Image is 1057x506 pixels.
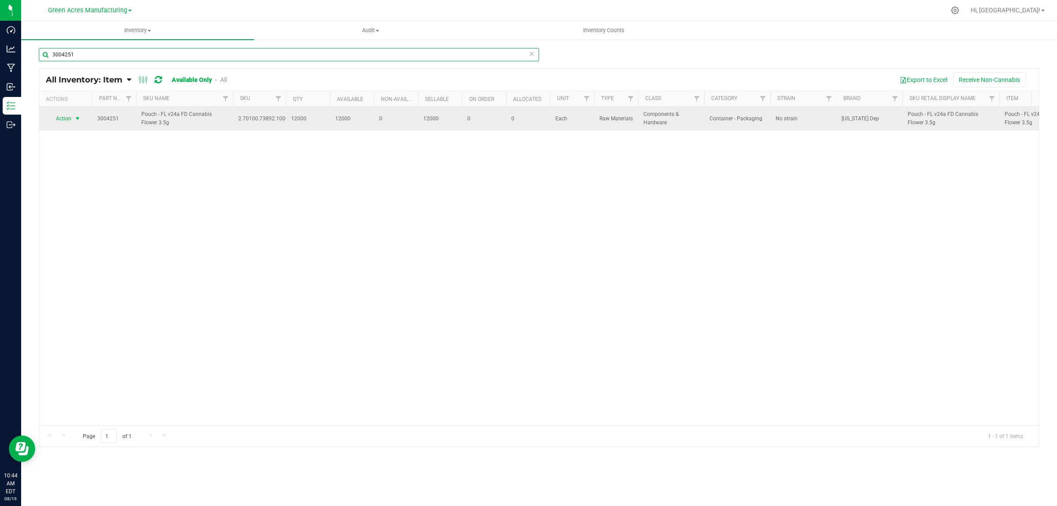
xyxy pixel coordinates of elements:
a: Available [337,96,363,102]
inline-svg: Manufacturing [7,63,15,72]
span: select [72,112,83,125]
a: Filter [271,91,286,106]
span: 0 [467,115,501,123]
span: Inventory Counts [571,26,636,34]
span: 2.70100.73892.1000774.0 [238,115,302,123]
a: Unit [557,95,569,101]
span: 12000 [335,115,369,123]
button: Export to Excel [894,72,953,87]
span: Pouch - FL v24a FD Cannabis Flower 3.5g [908,110,994,127]
span: Pouch - FL v24a FD Cannabis Flower 3.5g [141,110,228,127]
span: Components & Hardware [643,110,699,127]
a: Non-Available [381,96,420,102]
span: Page of 1 [75,429,139,443]
span: 0 [379,115,413,123]
div: Actions [46,96,89,102]
a: All Inventory: Item [46,75,127,85]
span: No strain [776,115,831,123]
a: Brand [843,95,861,101]
span: Container - Packaging [710,115,765,123]
span: Hi, [GEOGRAPHIC_DATA]! [971,7,1040,14]
span: Action [48,112,72,125]
inline-svg: Inbound [7,82,15,91]
p: 08/19 [4,495,17,502]
a: Qty [293,96,303,102]
inline-svg: Inventory [7,101,15,110]
span: Clear [528,48,535,60]
a: Category [711,95,737,101]
inline-svg: Outbound [7,120,15,129]
a: Allocated [513,96,542,102]
span: 0 [511,115,545,123]
a: Type [601,95,614,101]
span: 12000 [423,115,457,123]
span: [US_STATE] Dep [842,115,897,123]
input: Search Item Name, Retail Display Name, SKU, Part Number... [39,48,539,61]
span: Audit [255,26,487,34]
span: Green Acres Manufacturing [48,7,127,14]
a: Sku Retail Display Name [909,95,976,101]
div: Manage settings [950,6,961,15]
a: Filter [580,91,594,106]
a: Class [645,95,661,101]
a: Filter [624,91,638,106]
a: Available Only [172,76,212,83]
a: Filter [822,91,836,106]
span: 1 - 1 of 1 items [981,429,1030,443]
inline-svg: Dashboard [7,26,15,34]
span: Inventory [21,26,254,34]
a: Filter [690,91,704,106]
span: 3004251 [97,115,131,123]
a: All [220,76,227,83]
iframe: Resource center [9,435,35,462]
a: SKU Name [143,95,170,101]
p: 10:44 AM EDT [4,472,17,495]
a: Item [1006,95,1018,101]
span: All Inventory: Item [46,75,122,85]
a: Filter [756,91,770,106]
a: SKU [240,95,250,101]
a: Inventory [21,21,254,40]
a: Part Number [99,95,134,101]
a: Filter [888,91,902,106]
a: Filter [985,91,999,106]
a: On Order [469,96,494,102]
a: Filter [218,91,233,106]
a: Sellable [425,96,449,102]
a: Filter [122,91,136,106]
span: Each [555,115,589,123]
button: Receive Non-Cannabis [953,72,1026,87]
span: 12000 [291,115,325,123]
inline-svg: Analytics [7,45,15,53]
input: 1 [101,429,117,443]
a: Inventory Counts [487,21,720,40]
span: Raw Materials [599,115,633,123]
a: Strain [777,95,795,101]
a: Audit [254,21,487,40]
